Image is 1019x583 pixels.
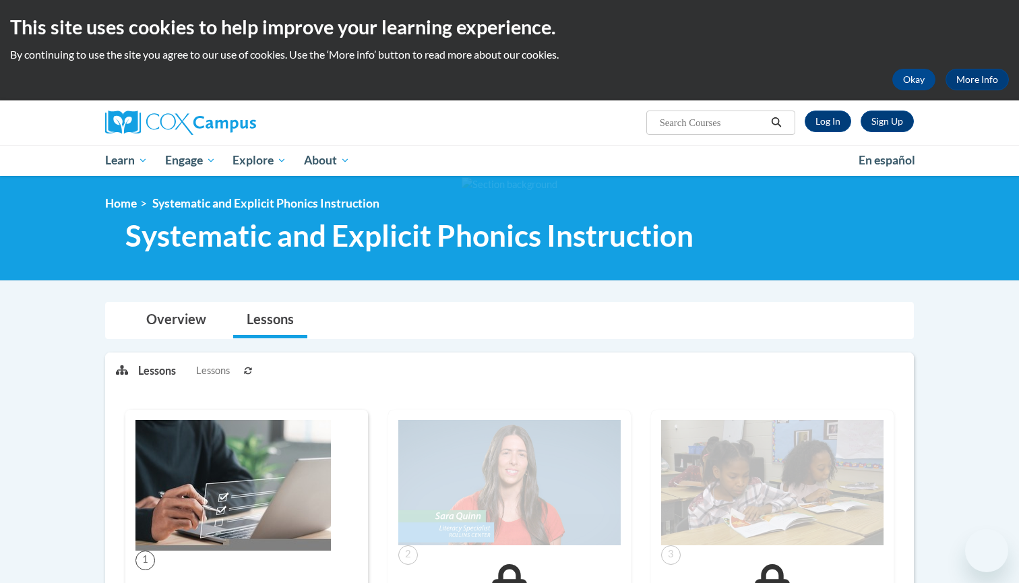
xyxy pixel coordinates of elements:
[105,111,361,135] a: Cox Campus
[10,13,1009,40] h2: This site uses cookies to help improve your learning experience.
[96,145,156,176] a: Learn
[859,153,915,167] span: En español
[105,196,137,210] a: Home
[398,420,621,545] img: Course Image
[233,152,286,168] span: Explore
[138,363,176,378] p: Lessons
[850,146,924,175] a: En español
[766,115,786,131] button: Search
[224,145,295,176] a: Explore
[105,111,256,135] img: Cox Campus
[304,152,350,168] span: About
[196,363,230,378] span: Lessons
[233,303,307,338] a: Lessons
[135,420,331,551] img: Course Image
[946,69,1009,90] a: More Info
[152,196,379,210] span: Systematic and Explicit Phonics Instruction
[10,47,1009,62] p: By continuing to use the site you agree to our use of cookies. Use the ‘More info’ button to read...
[125,218,693,253] span: Systematic and Explicit Phonics Instruction
[462,177,557,192] img: Section background
[85,145,934,176] div: Main menu
[658,115,766,131] input: Search Courses
[135,551,155,570] span: 1
[965,529,1008,572] iframe: Button to launch messaging window
[156,145,224,176] a: Engage
[295,145,359,176] a: About
[661,420,884,545] img: Course Image
[165,152,216,168] span: Engage
[661,545,681,565] span: 3
[805,111,851,132] a: Log In
[105,152,148,168] span: Learn
[133,303,220,338] a: Overview
[892,69,935,90] button: Okay
[398,545,418,565] span: 2
[861,111,914,132] a: Register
